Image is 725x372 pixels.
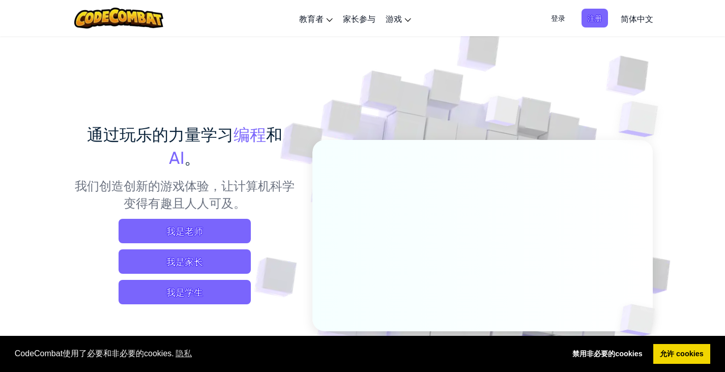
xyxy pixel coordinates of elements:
[119,249,251,274] a: 我是家长
[338,5,381,32] a: 家长参与
[616,5,658,32] a: 简体中文
[74,8,163,28] img: CodeCombat logo
[87,124,234,144] span: 通过玩乐的力量学习
[653,344,711,364] a: allow cookies
[381,5,416,32] a: 游戏
[299,13,324,24] span: 教育者
[294,5,338,32] a: 教育者
[602,283,679,357] img: Overlap cubes
[566,344,650,364] a: deny cookies
[119,219,251,243] a: 我是老师
[466,76,539,152] img: Overlap cubes
[582,9,608,27] button: 注册
[386,13,402,24] span: 游戏
[266,124,282,144] span: 和
[15,346,558,361] span: CodeCombat使用了必要和非必要的cookies.
[545,9,571,27] button: 登录
[169,147,184,167] span: AI
[174,346,193,361] a: learn more about cookies
[234,124,266,144] span: 编程
[598,76,686,162] img: Overlap cubes
[119,280,251,304] button: 我是学生
[621,13,653,24] span: 简体中文
[73,177,297,211] p: 我们创造创新的游戏体验，让计算机科学变得有趣且人人可及。
[184,147,200,167] span: 。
